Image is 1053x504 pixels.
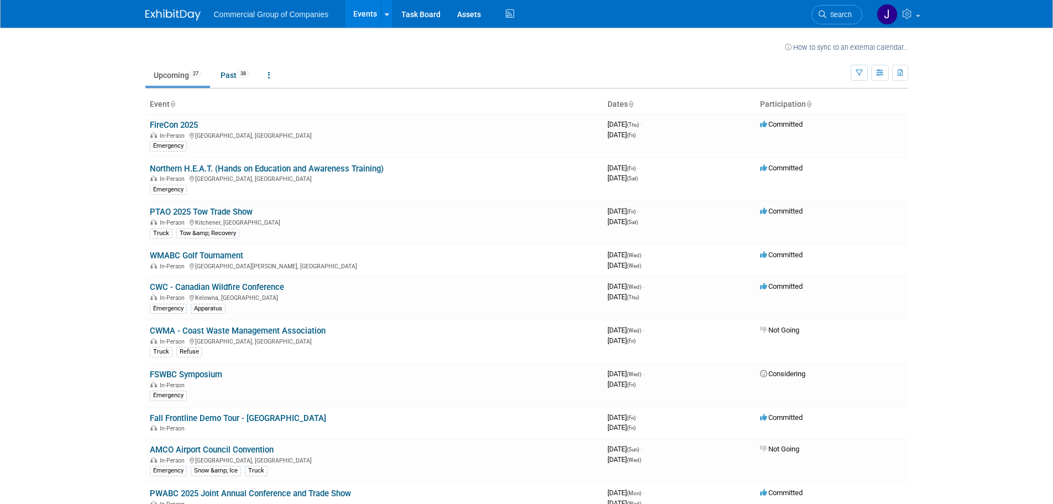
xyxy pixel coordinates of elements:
[150,457,157,463] img: In-Person Event
[176,347,202,357] div: Refuse
[191,466,241,476] div: Snow &amp; Ice
[760,489,803,497] span: Committed
[643,326,645,334] span: -
[150,164,384,174] a: Northern H.E.A.T. (Hands on Education and Awareness Training)
[150,466,187,476] div: Emergency
[826,11,852,19] span: Search
[150,425,157,430] img: In-Person Event
[237,70,249,78] span: 38
[627,371,641,377] span: (Wed)
[760,413,803,422] span: Committed
[760,445,799,453] span: Not Going
[643,251,645,259] span: -
[607,207,639,215] span: [DATE]
[150,391,187,401] div: Emergency
[160,338,188,345] span: In-Person
[806,100,811,108] a: Sort by Participation Type
[150,228,172,238] div: Truck
[637,164,639,172] span: -
[760,120,803,128] span: Committed
[760,207,803,215] span: Committed
[160,457,188,464] span: In-Person
[150,294,157,300] img: In-Person Event
[627,219,638,225] span: (Sat)
[150,132,157,138] img: In-Person Event
[877,4,898,25] img: Jason Fast
[150,251,243,261] a: WMABC Golf Tournament
[643,282,645,290] span: -
[607,489,645,497] span: [DATE]
[628,100,633,108] a: Sort by Start Date
[150,120,198,130] a: FireCon 2025
[150,455,599,464] div: [GEOGRAPHIC_DATA], [GEOGRAPHIC_DATA]
[607,445,642,453] span: [DATE]
[785,43,908,51] a: How to sync to an external calendar...
[627,284,641,290] span: (Wed)
[145,65,210,86] a: Upcoming27
[607,455,641,464] span: [DATE]
[160,425,188,432] span: In-Person
[150,131,599,139] div: [GEOGRAPHIC_DATA], [GEOGRAPHIC_DATA]
[150,141,187,151] div: Emergency
[150,413,326,423] a: Fall Frontline Demo Tour - [GEOGRAPHIC_DATA]
[643,370,645,378] span: -
[627,425,636,431] span: (Fri)
[145,9,201,20] img: ExhibitDay
[607,413,639,422] span: [DATE]
[603,95,756,114] th: Dates
[607,336,636,345] span: [DATE]
[176,228,239,238] div: Tow &amp; Recovery
[607,370,645,378] span: [DATE]
[245,466,268,476] div: Truck
[160,382,188,389] span: In-Person
[150,282,284,292] a: CWC - Canadian Wildfire Conference
[627,175,638,181] span: (Sat)
[627,446,639,453] span: (Sun)
[160,294,188,302] span: In-Person
[160,175,188,183] span: In-Person
[811,5,862,24] a: Search
[627,263,641,269] span: (Wed)
[150,382,157,387] img: In-Person Event
[643,489,645,497] span: -
[637,207,639,215] span: -
[150,293,599,302] div: Kelowna, [GEOGRAPHIC_DATA]
[627,209,636,215] span: (Fri)
[150,445,274,455] a: AMCO Airport Council Convention
[760,251,803,259] span: Committed
[150,304,187,314] div: Emergency
[150,217,599,226] div: Kitchener, [GEOGRAPHIC_DATA]
[627,294,639,300] span: (Thu)
[756,95,908,114] th: Participation
[607,164,639,172] span: [DATE]
[760,370,805,378] span: Considering
[150,261,599,270] div: [GEOGRAPHIC_DATA][PERSON_NAME], [GEOGRAPHIC_DATA]
[607,261,641,269] span: [DATE]
[150,174,599,183] div: [GEOGRAPHIC_DATA], [GEOGRAPHIC_DATA]
[627,490,641,496] span: (Mon)
[150,370,222,380] a: FSWBC Symposium
[607,282,645,290] span: [DATE]
[145,95,603,114] th: Event
[150,219,157,225] img: In-Person Event
[607,423,636,432] span: [DATE]
[637,413,639,422] span: -
[607,293,639,301] span: [DATE]
[160,263,188,270] span: In-Person
[627,122,639,128] span: (Thu)
[191,304,226,314] div: Apparatus
[607,217,638,226] span: [DATE]
[627,382,636,388] span: (Fri)
[160,219,188,226] span: In-Person
[150,338,157,344] img: In-Person Event
[607,326,645,334] span: [DATE]
[760,282,803,290] span: Committed
[607,380,636,388] span: [DATE]
[641,445,642,453] span: -
[627,328,641,334] span: (Wed)
[150,347,172,357] div: Truck
[607,251,645,259] span: [DATE]
[150,263,157,268] img: In-Person Event
[150,175,157,181] img: In-Person Event
[212,65,258,86] a: Past38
